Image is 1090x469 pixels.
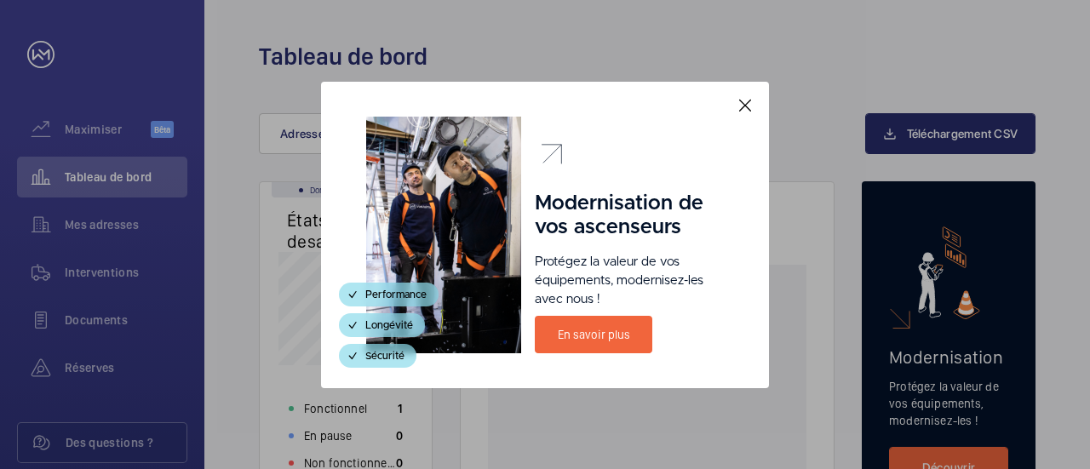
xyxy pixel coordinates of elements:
font: Performance [365,289,427,300]
a: En savoir plus [535,316,652,353]
font: Protégez la valeur de vos équipements, modernisez-les avec nous ! [535,255,703,306]
font: En savoir plus [558,328,630,341]
font: Modernisation de vos ascenseurs [535,193,703,237]
font: Longévité [365,320,413,330]
font: Sécurité [365,351,404,361]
